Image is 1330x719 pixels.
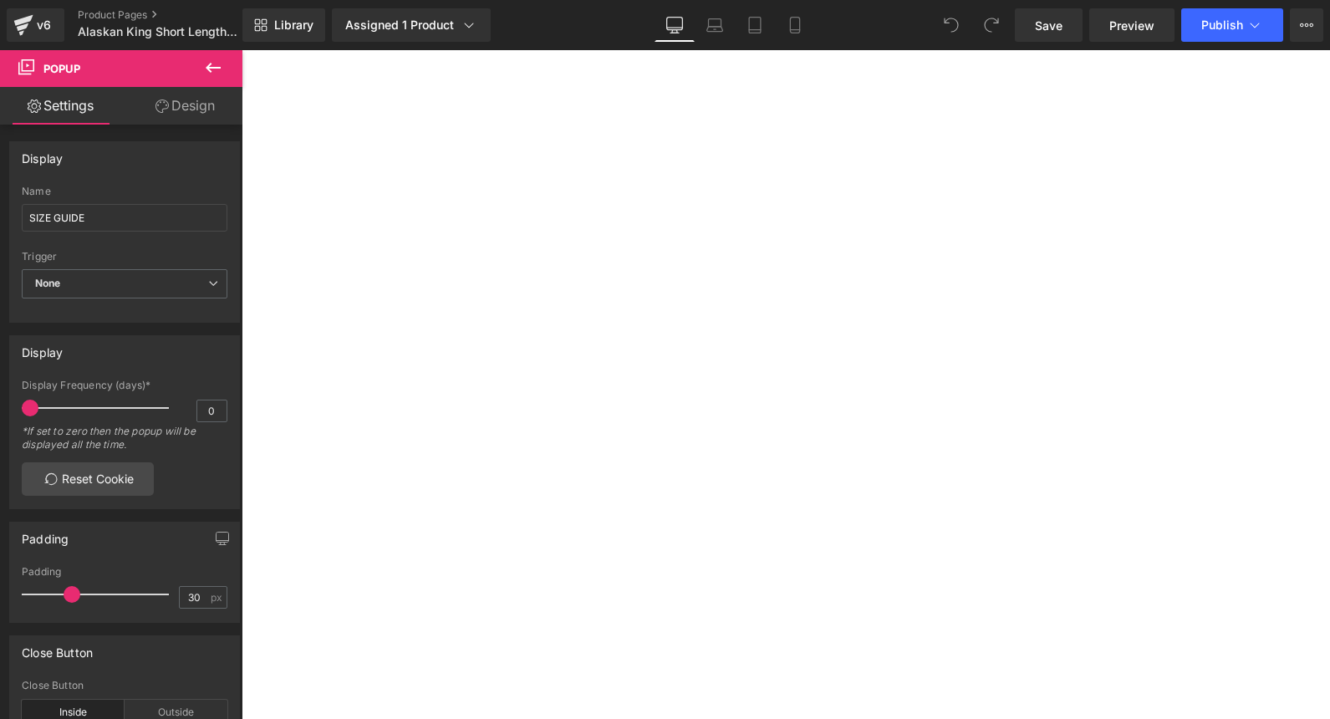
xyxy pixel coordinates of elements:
button: More [1290,8,1323,42]
div: Trigger [22,251,227,263]
div: v6 [33,14,54,36]
button: Redo [975,8,1008,42]
span: Popup [43,62,80,75]
b: None [35,277,61,289]
span: px [211,592,225,603]
div: *If set to zero then the popup will be displayed all the time.​ [22,425,227,462]
div: Assigned 1 Product [345,17,477,33]
button: Undo [935,8,968,42]
a: Preview [1089,8,1175,42]
a: Mobile [775,8,815,42]
div: Name [22,186,227,197]
a: v6 [7,8,64,42]
span: Library [274,18,313,33]
a: Tablet [735,8,775,42]
a: Product Pages [78,8,270,22]
div: Display Frequency (days)* [22,380,227,391]
span: Save [1035,17,1062,34]
span: Publish [1201,18,1243,32]
div: Padding [22,523,69,546]
a: Reset Cookie [22,462,154,496]
a: Design [125,87,246,125]
button: Publish [1181,8,1283,42]
div: Close Button [22,680,227,691]
a: New Library [242,8,325,42]
span: Alaskan King Short Length 7ft (108" width x 84" length bed) Bamboo Sheets [78,25,238,38]
div: Display [22,336,63,359]
span: Preview [1109,17,1154,34]
div: Display [22,142,63,166]
a: Desktop [655,8,695,42]
div: Padding [22,566,227,578]
a: Laptop [695,8,735,42]
div: Close Button [22,636,93,660]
